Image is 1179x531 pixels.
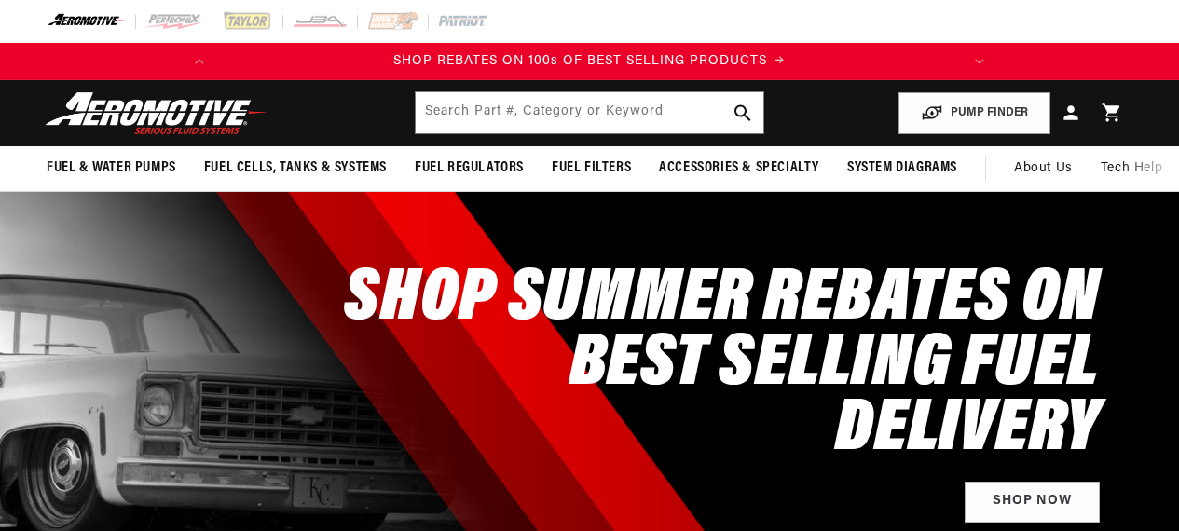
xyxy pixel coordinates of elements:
[847,158,957,178] span: System Diagrams
[204,158,387,178] span: Fuel Cells, Tanks & Systems
[1000,146,1087,191] a: About Us
[965,482,1100,524] a: Shop Now
[33,146,190,190] summary: Fuel & Water Pumps
[1087,146,1176,191] summary: Tech Help
[218,51,961,72] div: 1 of 2
[1101,158,1162,179] span: Tech Help
[416,92,763,133] input: Search by Part Number, Category or Keyword
[190,146,401,190] summary: Fuel Cells, Tanks & Systems
[898,92,1050,134] button: PUMP FINDER
[393,54,767,68] span: SHOP REBATES ON 100s OF BEST SELLING PRODUCTS
[1014,161,1073,175] span: About Us
[415,158,524,178] span: Fuel Regulators
[538,146,645,190] summary: Fuel Filters
[40,91,273,135] img: Aeromotive
[303,267,1100,463] h2: SHOP SUMMER REBATES ON BEST SELLING FUEL DELIVERY
[401,146,538,190] summary: Fuel Regulators
[722,92,763,133] button: search button
[645,146,833,190] summary: Accessories & Specialty
[659,158,819,178] span: Accessories & Specialty
[218,51,961,72] a: SHOP REBATES ON 100s OF BEST SELLING PRODUCTS
[552,158,631,178] span: Fuel Filters
[961,43,998,80] button: Translation missing: en.sections.announcements.next_announcement
[181,43,218,80] button: Translation missing: en.sections.announcements.previous_announcement
[47,158,176,178] span: Fuel & Water Pumps
[833,146,971,190] summary: System Diagrams
[218,51,961,72] div: Announcement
